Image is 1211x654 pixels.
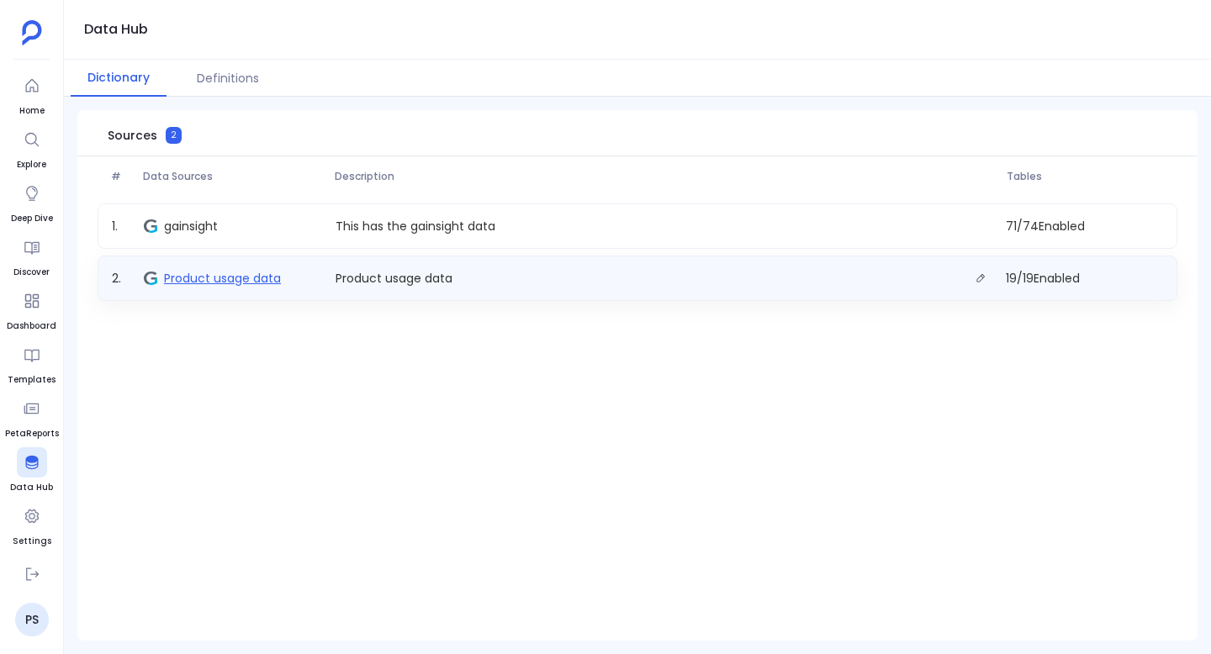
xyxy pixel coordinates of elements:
[999,266,1170,290] span: 19 / 19 Enabled
[329,270,459,287] p: Product usage data
[13,232,50,279] a: Discover
[164,218,218,235] span: gainsight
[5,393,59,440] a: PetaReports
[7,319,56,333] span: Dashboard
[8,340,56,387] a: Templates
[105,218,137,235] span: 1 .
[10,447,53,494] a: Data Hub
[17,104,47,118] span: Home
[17,71,47,118] a: Home
[13,266,50,279] span: Discover
[15,603,49,636] a: PS
[328,170,1000,183] span: Description
[11,212,53,225] span: Deep Dive
[105,266,137,290] span: 2 .
[999,218,1170,235] span: 71 / 74 Enabled
[104,170,136,183] span: #
[13,501,51,548] a: Settings
[22,20,42,45] img: petavue logo
[108,127,157,144] span: Sources
[164,270,281,287] span: Product usage data
[1000,170,1171,183] span: Tables
[17,158,47,171] span: Explore
[10,481,53,494] span: Data Hub
[7,286,56,333] a: Dashboard
[329,218,502,235] p: This has the gainsight data
[969,266,992,290] button: Edit description.
[166,127,182,144] span: 2
[180,60,276,97] button: Definitions
[8,373,56,387] span: Templates
[13,535,51,548] span: Settings
[5,427,59,440] span: PetaReports
[17,124,47,171] a: Explore
[11,178,53,225] a: Deep Dive
[84,18,148,41] h1: Data Hub
[136,170,328,183] span: Data Sources
[71,60,167,97] button: Dictionary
